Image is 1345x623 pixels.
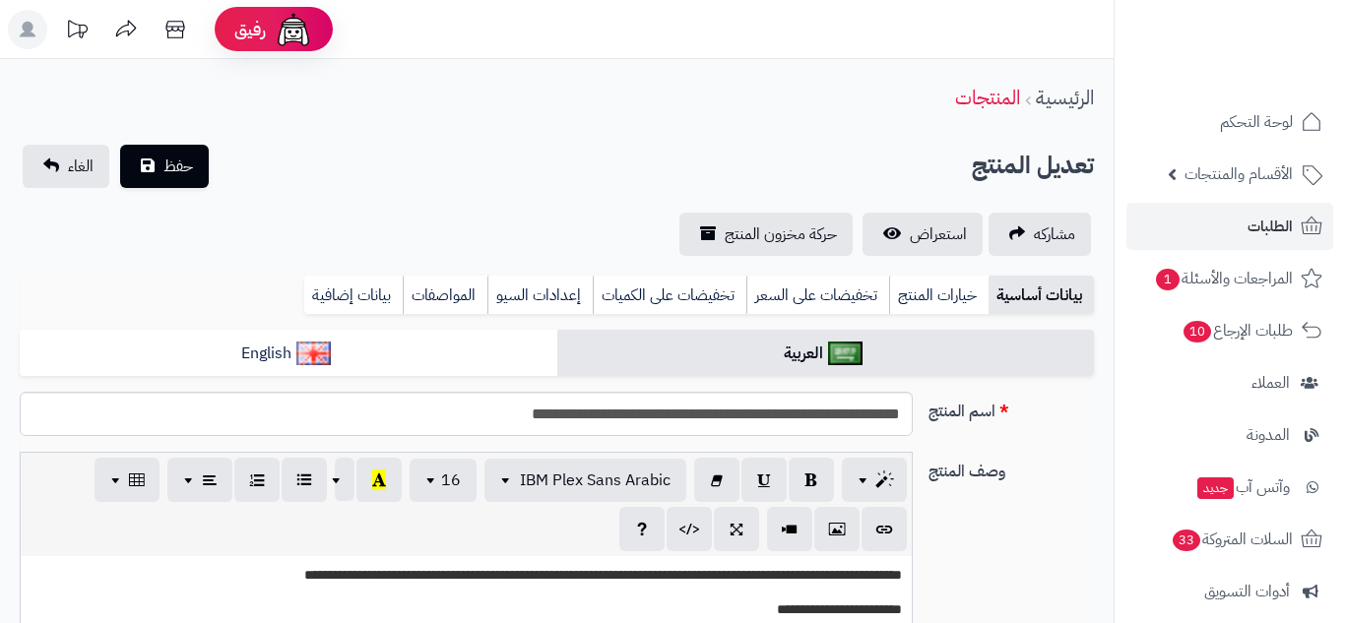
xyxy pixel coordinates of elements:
span: الأقسام والمنتجات [1185,160,1293,188]
span: وآتس آب [1195,473,1290,501]
span: جديد [1197,477,1234,499]
a: وآتس آبجديد [1126,464,1333,511]
span: أدوات التسويق [1204,578,1290,605]
a: تخفيضات على السعر [746,276,889,315]
span: المراجعات والأسئلة [1154,265,1293,292]
span: حفظ [163,155,193,178]
button: IBM Plex Sans Arabic [484,459,686,502]
span: 1 [1156,269,1180,290]
a: الغاء [23,145,109,188]
a: إعدادات السيو [487,276,593,315]
a: لوحة التحكم [1126,98,1333,146]
span: المدونة [1247,421,1290,449]
img: العربية [828,342,863,365]
a: بيانات إضافية [304,276,403,315]
span: طلبات الإرجاع [1182,317,1293,344]
a: المدونة [1126,411,1333,459]
a: المراجعات والأسئلة1 [1126,255,1333,302]
button: حفظ [120,145,209,188]
a: المواصفات [403,276,487,315]
span: IBM Plex Sans Arabic [520,468,671,492]
a: بيانات أساسية [989,276,1094,315]
a: العربية [557,330,1095,378]
a: السلات المتروكة33 [1126,516,1333,563]
span: 10 [1184,321,1211,343]
span: رفيق [234,18,266,41]
a: استعراض [863,213,983,256]
span: السلات المتروكة [1171,526,1293,553]
span: حركة مخزون المنتج [725,222,837,246]
span: مشاركه [1034,222,1075,246]
a: أدوات التسويق [1126,568,1333,615]
img: ai-face.png [274,10,313,49]
a: حركة مخزون المنتج [679,213,853,256]
button: 16 [410,459,477,502]
a: العملاء [1126,359,1333,406]
span: العملاء [1251,369,1290,397]
a: المنتجات [955,83,1020,112]
span: الغاء [68,155,94,178]
label: اسم المنتج [921,392,1103,423]
a: خيارات المنتج [889,276,989,315]
span: 33 [1173,530,1200,551]
span: 16 [441,468,461,492]
img: English [296,342,331,365]
label: وصف المنتج [921,452,1103,483]
a: الطلبات [1126,203,1333,250]
a: English [20,330,557,378]
a: تحديثات المنصة [52,10,101,54]
a: تخفيضات على الكميات [593,276,746,315]
h2: تعديل المنتج [972,146,1094,186]
a: مشاركه [989,213,1091,256]
a: الرئيسية [1036,83,1094,112]
span: الطلبات [1248,213,1293,240]
span: لوحة التحكم [1220,108,1293,136]
a: طلبات الإرجاع10 [1126,307,1333,354]
span: استعراض [910,222,967,246]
